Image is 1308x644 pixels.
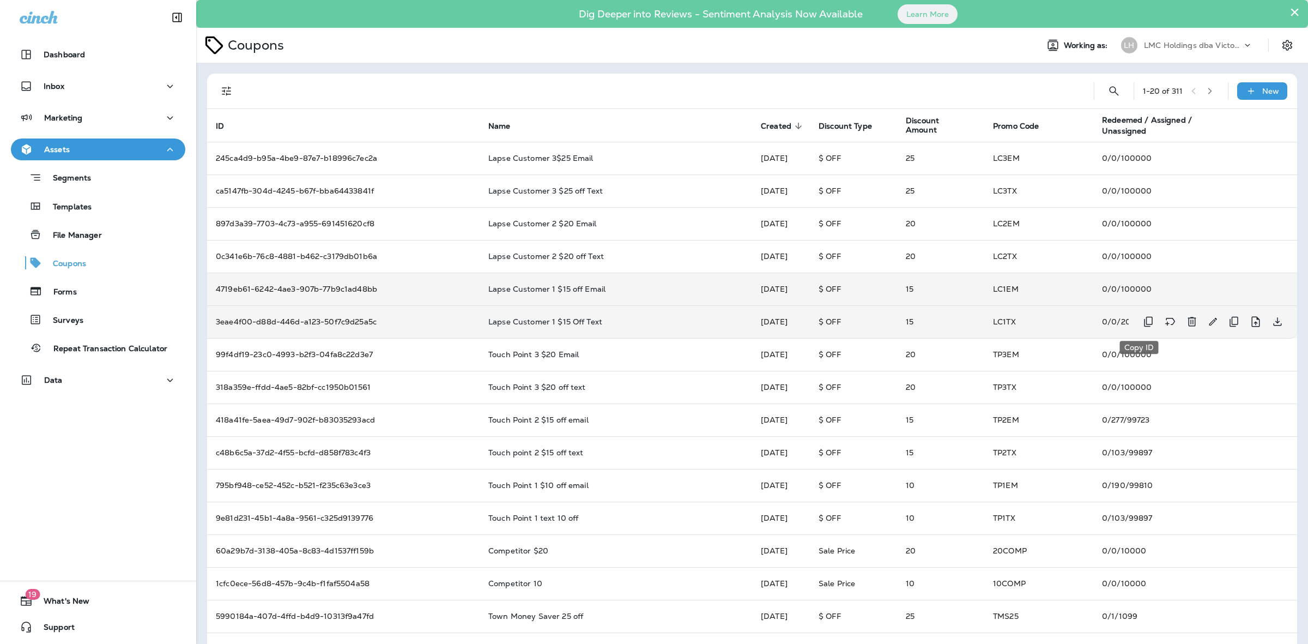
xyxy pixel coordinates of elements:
button: Search Coupons [1103,80,1125,102]
p: Touch Point 1 text 10 off [488,514,579,522]
p: Town Money Saver 25 off [488,612,583,621]
td: 0 / 0 / 100000 [1093,273,1297,305]
td: 245ca4d9-b95a-4be9-87e7-b18996c7ec2a [207,142,480,174]
p: Lapse Customer 2 $20 off Text [488,252,604,261]
td: [DATE] [752,436,810,469]
td: 0 / 1 / 1099 [1093,600,1297,633]
p: Segments [42,173,91,184]
td: [DATE] [752,142,810,174]
p: Competitor $20 [488,546,548,555]
td: [DATE] [752,174,810,207]
td: 795bf948-ce52-452c-b521-f235c63e3ce3 [207,469,480,502]
button: Support [11,616,185,638]
button: Learn More [898,4,958,24]
td: LC2EM [984,207,1093,240]
button: Add tags [1159,311,1181,333]
td: $ OFF [810,305,897,338]
button: Coupons [11,251,185,274]
td: 10 [897,502,984,534]
td: 0 / 190 / 99810 [1093,469,1297,502]
td: [DATE] [752,404,810,436]
td: [DATE] [752,240,810,273]
td: $ OFF [810,174,897,207]
td: $ OFF [810,338,897,371]
span: Discount Amount [906,116,980,135]
span: Redeemed / Assigned / Unassigned [1102,115,1192,136]
td: 20 [897,534,984,567]
td: LC3TX [984,174,1093,207]
p: LMC Holdings dba Victory Lane Quick Oil Change [1144,41,1242,50]
td: [DATE] [752,338,810,371]
p: Inbox [44,82,64,91]
td: LC2TX [984,240,1093,273]
td: 0c341e6b-76c8-4881-b462-c3179db01b6a [207,240,480,273]
button: Settings [1277,35,1297,55]
span: ID [216,122,224,131]
td: $ OFF [810,404,897,436]
p: Dashboard [44,50,85,59]
p: Touch Point 1 $10 off email [488,481,589,490]
td: 25 [897,600,984,633]
td: TP2TX [984,436,1093,469]
td: TP3EM [984,338,1093,371]
td: 20 [897,338,984,371]
td: $ OFF [810,207,897,240]
button: Marketing [11,107,185,129]
p: Competitor 10 [488,579,542,588]
td: 15 [897,273,984,305]
td: 0 / 0 / 100000 [1093,207,1297,240]
td: 25 [897,174,984,207]
p: Touch Point 2 $15 off email [488,416,589,424]
button: Templates [11,195,185,218]
td: 0 / 0 / 10000 [1093,534,1297,567]
td: 10 [897,469,984,502]
p: Data [44,376,63,384]
td: 0 / 0 / 200000 [1093,305,1202,338]
td: 5990184a-407d-4ffd-b4d9-10313f9a47fd [207,600,480,633]
button: Close [1289,3,1300,21]
button: Repeat Transaction Calculator [11,336,185,359]
button: Create Batch [1223,311,1245,333]
td: 9e81d231-45b1-4a8a-9561-c325d9139776 [207,502,480,534]
p: Coupons [223,37,284,53]
td: 1cfc0ece-56d8-457b-9c4b-f1faf5504a58 [207,567,480,600]
button: Filters [216,80,238,102]
td: $ OFF [810,502,897,534]
td: [DATE] [752,567,810,600]
td: [DATE] [752,502,810,534]
span: Promo Code [993,121,1053,131]
button: Edit Coupon [1203,311,1223,333]
td: [DATE] [752,305,810,338]
span: Created [761,121,806,131]
p: Lapse Customer 2 $20 Email [488,219,597,228]
p: Templates [42,202,92,213]
td: 418a41fe-5aea-49d7-902f-b83035293acd [207,404,480,436]
td: 0 / 0 / 10000 [1093,567,1297,600]
td: $ OFF [810,273,897,305]
p: Assets [44,145,70,154]
span: Name [488,122,511,131]
td: c48b6c5a-37d2-4f55-bcfd-d858f783c4f3 [207,436,480,469]
p: Touch point 2 $15 off text [488,448,584,457]
div: LH [1121,37,1137,53]
td: [DATE] [752,273,810,305]
td: TP2EM [984,404,1093,436]
button: Forms [11,280,185,303]
td: 318a359e-ffdd-4ae5-82bf-cc1950b01561 [207,371,480,404]
div: Copy ID [1120,341,1159,354]
button: Upload Codes [1245,311,1267,333]
button: Data [11,369,185,391]
p: Repeat Transaction Calculator [43,344,167,354]
span: Discount Type [819,121,886,131]
p: Lapse Customer 1 $15 off Email [488,285,605,293]
p: Marketing [44,113,82,122]
button: Surveys [11,308,185,331]
td: [DATE] [752,371,810,404]
span: Support [33,623,75,636]
td: $ OFF [810,600,897,633]
td: 10 [897,567,984,600]
td: $ OFF [810,436,897,469]
p: Surveys [42,316,83,326]
td: 0 / 0 / 100000 [1093,371,1297,404]
td: [DATE] [752,534,810,567]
